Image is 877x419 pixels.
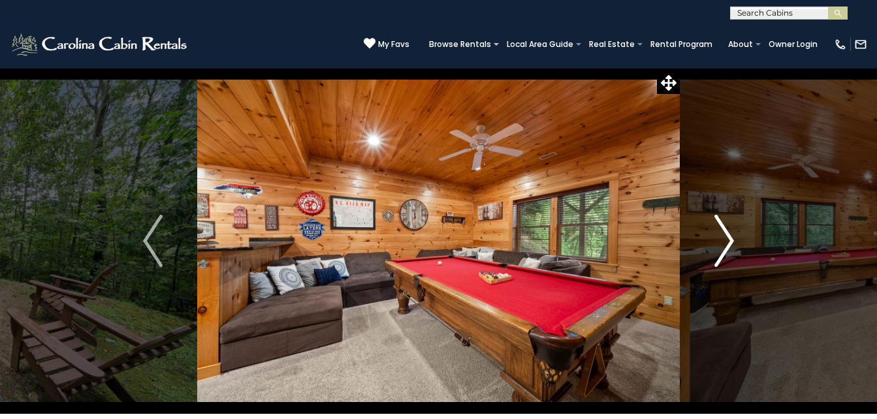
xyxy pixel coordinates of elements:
[500,35,580,54] a: Local Area Guide
[714,215,734,267] img: arrow
[644,35,719,54] a: Rental Program
[854,38,867,51] img: mail-regular-white.png
[762,35,824,54] a: Owner Login
[364,37,409,51] a: My Favs
[143,215,163,267] img: arrow
[834,38,847,51] img: phone-regular-white.png
[10,31,191,57] img: White-1-2.png
[722,35,759,54] a: About
[680,68,769,414] button: Next
[423,35,498,54] a: Browse Rentals
[582,35,641,54] a: Real Estate
[108,68,197,414] button: Previous
[378,39,409,50] span: My Favs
